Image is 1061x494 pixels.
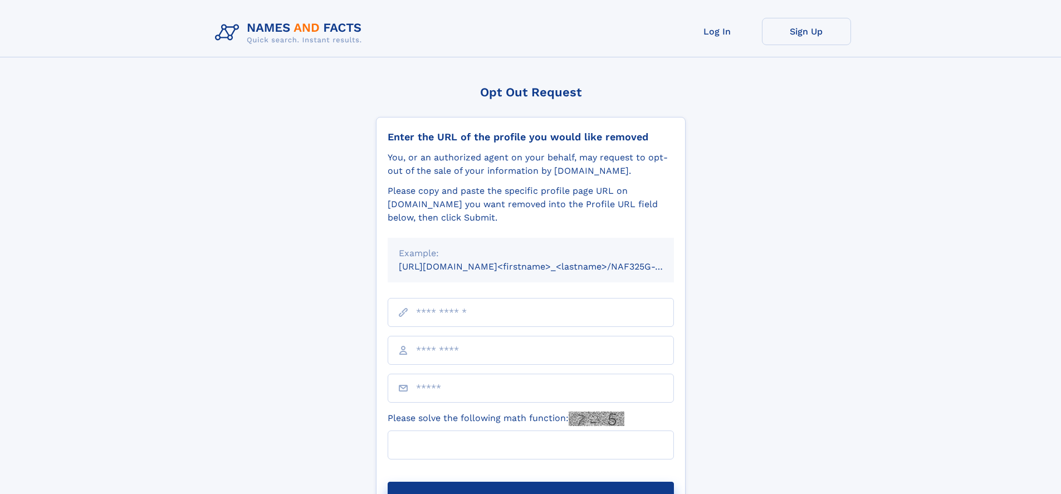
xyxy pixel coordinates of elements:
[211,18,371,48] img: Logo Names and Facts
[388,412,624,426] label: Please solve the following math function:
[673,18,762,45] a: Log In
[762,18,851,45] a: Sign Up
[399,261,695,272] small: [URL][DOMAIN_NAME]<firstname>_<lastname>/NAF325G-xxxxxxxx
[399,247,663,260] div: Example:
[376,85,686,99] div: Opt Out Request
[388,131,674,143] div: Enter the URL of the profile you would like removed
[388,184,674,224] div: Please copy and paste the specific profile page URL on [DOMAIN_NAME] you want removed into the Pr...
[388,151,674,178] div: You, or an authorized agent on your behalf, may request to opt-out of the sale of your informatio...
